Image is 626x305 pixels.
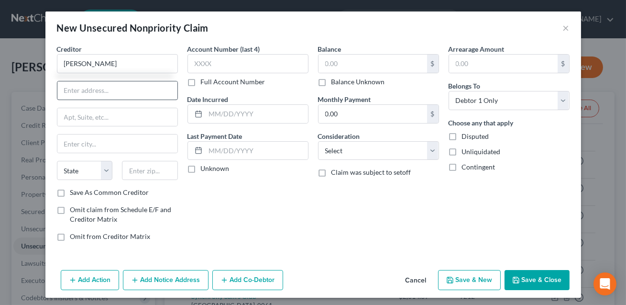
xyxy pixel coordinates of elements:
span: Claim was subject to setoff [331,168,411,176]
input: MM/DD/YYYY [206,142,308,160]
button: Save & New [438,270,501,290]
label: Choose any that apply [449,118,514,128]
div: $ [427,105,439,123]
label: Arrearage Amount [449,44,505,54]
span: Unliquidated [462,147,501,156]
label: Unknown [201,164,230,173]
label: Account Number (last 4) [187,44,260,54]
span: Omit from Creditor Matrix [70,232,151,240]
div: $ [427,55,439,73]
input: Enter address... [57,81,177,100]
span: Creditor [57,45,82,53]
span: Contingent [462,163,495,171]
input: Enter zip... [122,161,178,180]
label: Last Payment Date [187,131,242,141]
span: Omit claim from Schedule E/F and Creditor Matrix [70,205,172,223]
button: Add Action [61,270,119,290]
button: Save & Close [505,270,570,290]
button: Cancel [398,271,434,290]
input: 0.00 [318,105,427,123]
span: Disputed [462,132,489,140]
label: Consideration [318,131,360,141]
input: MM/DD/YYYY [206,105,308,123]
label: Date Incurred [187,94,229,104]
label: Monthly Payment [318,94,371,104]
input: Apt, Suite, etc... [57,108,177,126]
input: 0.00 [449,55,558,73]
div: Open Intercom Messenger [593,272,616,295]
span: Belongs To [449,82,481,90]
input: Search creditor by name... [57,54,178,73]
label: Balance Unknown [331,77,385,87]
div: $ [558,55,569,73]
button: Add Co-Debtor [212,270,283,290]
div: New Unsecured Nonpriority Claim [57,21,209,34]
input: Enter city... [57,135,177,153]
input: 0.00 [318,55,427,73]
label: Full Account Number [201,77,265,87]
button: × [563,22,570,34]
label: Save As Common Creditor [70,188,149,197]
input: XXXX [187,54,308,73]
button: Add Notice Address [123,270,209,290]
label: Balance [318,44,341,54]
